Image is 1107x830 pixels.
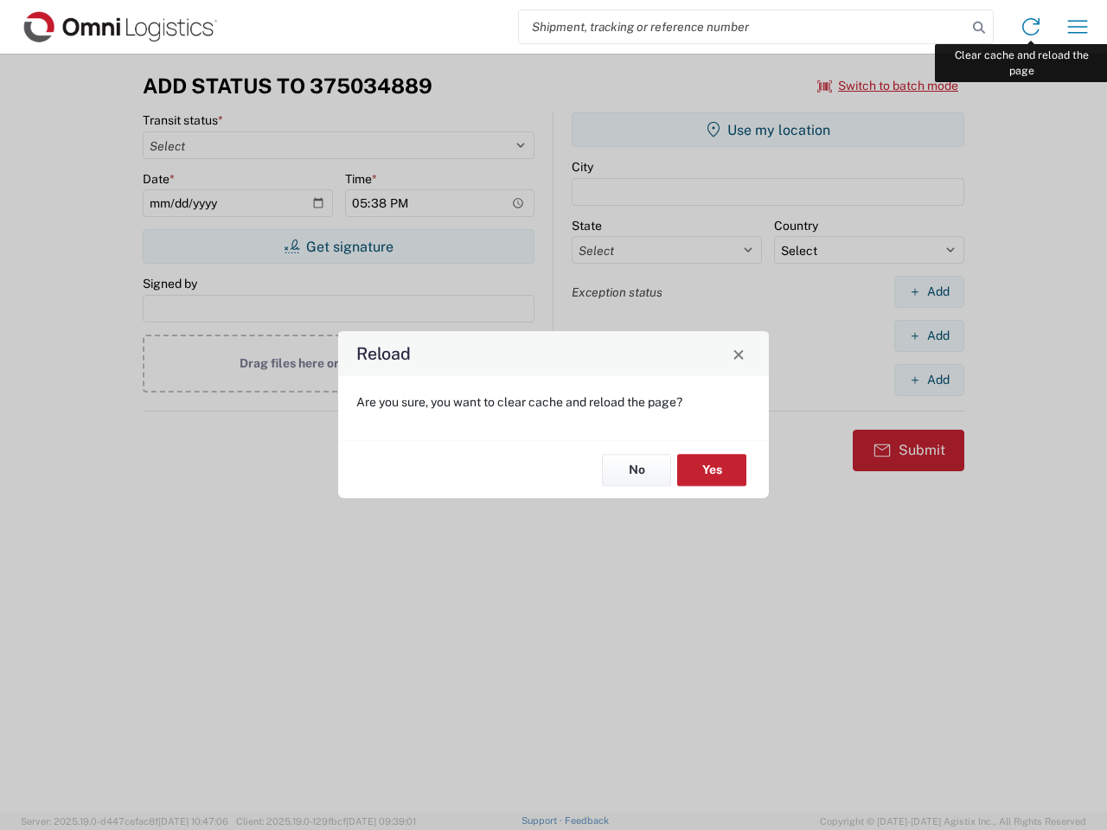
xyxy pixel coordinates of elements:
h4: Reload [356,342,411,367]
button: Close [726,342,751,366]
button: No [602,454,671,486]
button: Yes [677,454,746,486]
p: Are you sure, you want to clear cache and reload the page? [356,394,751,410]
input: Shipment, tracking or reference number [519,10,967,43]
